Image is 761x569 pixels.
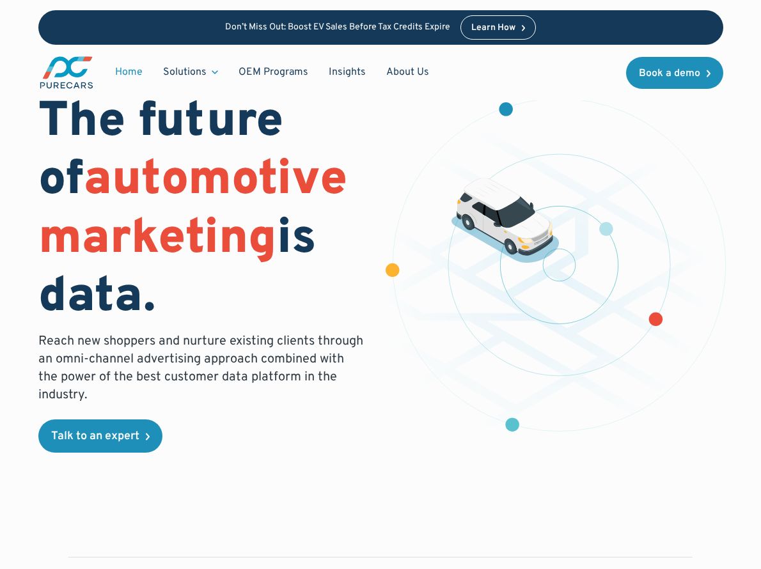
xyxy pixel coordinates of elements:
[38,150,347,270] span: automotive marketing
[639,68,700,79] div: Book a demo
[626,57,723,89] a: Book a demo
[38,419,162,453] a: Talk to an expert
[225,22,450,33] p: Don’t Miss Out: Boost EV Sales Before Tax Credits Expire
[51,431,139,442] div: Talk to an expert
[318,60,376,84] a: Insights
[471,24,515,33] div: Learn How
[38,94,366,327] h1: The future of is data.
[228,60,318,84] a: OEM Programs
[38,332,366,404] p: Reach new shoppers and nurture existing clients through an omni-channel advertising approach comb...
[376,60,439,84] a: About Us
[460,15,537,40] a: Learn How
[163,65,207,79] div: Solutions
[38,55,95,90] img: purecars logo
[38,55,95,90] a: main
[105,60,153,84] a: Home
[451,178,560,263] img: illustration of a vehicle
[153,60,228,84] div: Solutions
